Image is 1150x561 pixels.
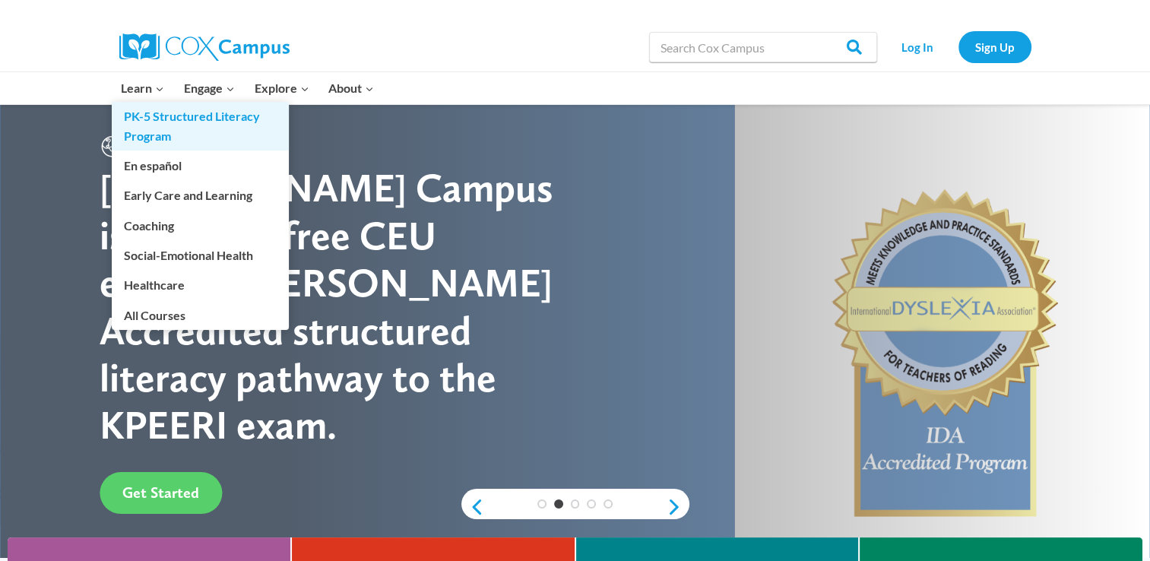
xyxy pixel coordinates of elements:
[112,241,289,270] a: Social-Emotional Health
[112,211,289,239] a: Coaching
[122,483,199,502] span: Get Started
[100,164,575,448] div: [PERSON_NAME] Campus is the only free CEU earning, [PERSON_NAME] Accredited structured literacy p...
[119,33,290,61] img: Cox Campus
[174,72,245,104] button: Child menu of Engage
[112,151,289,180] a: En español
[112,102,289,151] a: PK-5 Structured Literacy Program
[885,31,1031,62] nav: Secondary Navigation
[667,498,689,516] a: next
[245,72,319,104] button: Child menu of Explore
[587,499,596,509] a: 4
[604,499,613,509] a: 5
[461,492,689,522] div: content slider buttons
[461,498,484,516] a: previous
[885,31,951,62] a: Log In
[318,72,384,104] button: Child menu of About
[112,72,175,104] button: Child menu of Learn
[649,32,877,62] input: Search Cox Campus
[554,499,563,509] a: 2
[100,472,222,514] a: Get Started
[571,499,580,509] a: 3
[112,181,289,210] a: Early Care and Learning
[958,31,1031,62] a: Sign Up
[112,72,384,104] nav: Primary Navigation
[112,271,289,300] a: Healthcare
[112,300,289,329] a: All Courses
[537,499,546,509] a: 1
